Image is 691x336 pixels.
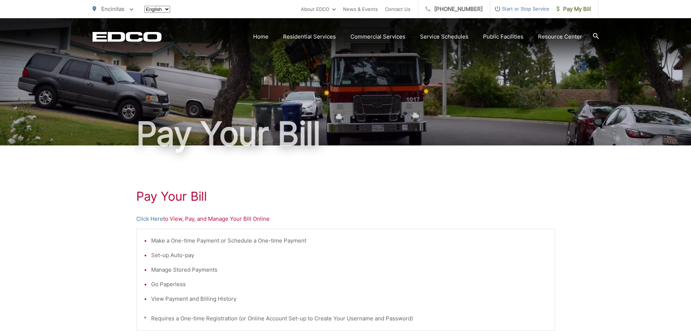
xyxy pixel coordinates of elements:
[136,189,555,204] h1: Pay Your Bill
[93,116,599,152] h1: Pay Your Bill
[483,32,523,41] a: Public Facilities
[151,295,547,303] li: View Payment and Billing History
[151,251,547,260] li: Set-up Auto-pay
[144,6,170,13] select: Select a language
[136,215,163,223] a: Click Here
[151,280,547,289] li: Go Paperless
[151,265,547,274] li: Manage Stored Payments
[144,314,547,323] p: * Requires a One-time Registration (or Online Account Set-up to Create Your Username and Password)
[136,215,555,223] p: to View, Pay, and Manage Your Bill Online
[101,5,125,12] span: Encinitas
[93,32,162,42] a: EDCD logo. Return to the homepage.
[385,5,411,13] a: Contact Us
[420,32,468,41] a: Service Schedules
[151,236,547,245] li: Make a One-time Payment or Schedule a One-time Payment
[343,5,378,13] a: News & Events
[283,32,336,41] a: Residential Services
[557,5,591,13] span: Pay My Bill
[538,32,582,41] a: Resource Center
[350,32,405,41] a: Commercial Services
[301,5,336,13] a: About EDCO
[253,32,268,41] a: Home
